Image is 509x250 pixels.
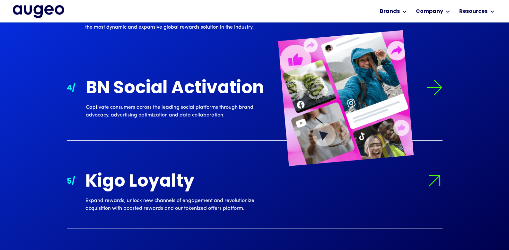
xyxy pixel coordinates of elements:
[72,83,75,94] div: /
[85,173,270,192] div: Kigo Loyalty
[67,63,443,141] a: 4/Arrow symbol in bright green pointing right to indicate an active link.BN Social ActivationCapt...
[86,79,271,98] div: BN Social Activation
[423,169,446,192] img: Arrow symbol in bright green pointing right to indicate an active link.
[13,5,64,19] a: home
[380,8,400,15] div: Brands
[67,157,443,228] a: 5/Arrow symbol in bright green pointing right to indicate an active link.Kigo LoyaltyExpand rewar...
[67,176,72,188] div: 5
[426,79,442,96] img: Arrow symbol in bright green pointing right to indicate an active link.
[85,197,270,212] div: Expand rewards, unlock new channels of engagement and revolutionize acquisition with boosted rewa...
[86,104,271,119] div: Captivate consumers across the leading social platforms through brand advocacy, advertising optim...
[416,8,443,15] div: Company
[72,176,75,188] div: /
[67,83,72,94] div: 4
[459,8,487,15] div: Resources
